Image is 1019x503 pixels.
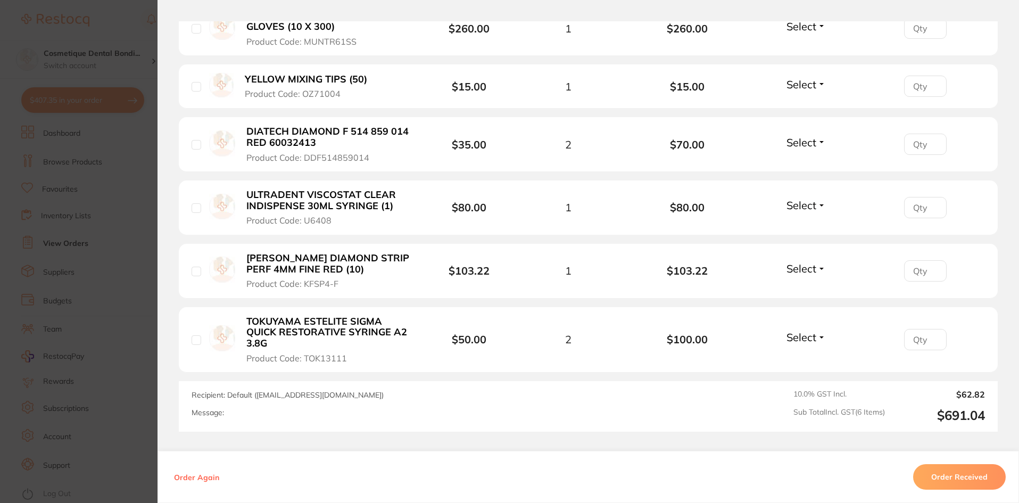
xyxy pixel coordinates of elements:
[246,153,369,162] span: Product Code: DDF514859014
[913,464,1006,490] button: Order Received
[565,333,571,345] span: 2
[786,331,816,344] span: Select
[242,73,380,100] button: YELLOW MIXING TIPS (50) Product Code: OZ71004
[246,216,332,225] span: Product Code: U6408
[246,253,411,275] b: [PERSON_NAME] DIAMOND STRIP PERF 4MM FINE RED (10)
[783,136,829,149] button: Select
[786,20,816,33] span: Select
[628,201,747,213] b: $80.00
[783,78,829,91] button: Select
[893,408,985,423] output: $691.04
[243,10,414,47] button: CTN EUREKA NITRILE P/F SMALL GLOVES (10 X 300) Product Code: MUNTR61SS
[246,10,411,32] b: CTN EUREKA NITRILE P/F SMALL GLOVES (10 X 300)
[786,262,816,275] span: Select
[245,74,367,85] b: YELLOW MIXING TIPS (50)
[246,126,411,148] b: DIATECH DIAMOND F 514 859 014 RED 60032413
[783,262,829,275] button: Select
[793,390,885,399] span: 10.0 % GST Incl.
[904,134,947,155] input: Qty
[565,265,571,277] span: 1
[904,18,947,39] input: Qty
[452,333,486,346] b: $50.00
[171,472,222,482] button: Order Again
[893,390,985,399] output: $62.82
[904,329,947,350] input: Qty
[904,260,947,282] input: Qty
[243,189,414,226] button: ULTRADENT VISCOSTAT CLEAR INDISPENSE 30ML SYRINGE (1) Product Code: U6408
[243,126,414,163] button: DIATECH DIAMOND F 514 859 014 RED 60032413 Product Code: DDF514859014
[565,22,571,35] span: 1
[904,76,947,97] input: Qty
[628,138,747,151] b: $70.00
[209,73,234,97] img: YELLOW MIXING TIPS (50)
[452,201,486,214] b: $80.00
[628,80,747,93] b: $15.00
[628,22,747,35] b: $260.00
[243,252,414,290] button: [PERSON_NAME] DIAMOND STRIP PERF 4MM FINE RED (10) Product Code: KFSP4-F
[783,331,829,344] button: Select
[449,264,490,277] b: $103.22
[209,325,235,351] img: TOKUYAMA ESTELITE SIGMA QUICK RESTORATIVE SYRINGE A2 3.8G
[786,78,816,91] span: Select
[452,80,486,93] b: $15.00
[245,89,341,98] span: Product Code: OZ71004
[243,316,414,364] button: TOKUYAMA ESTELITE SIGMA QUICK RESTORATIVE SYRINGE A2 3.8G Product Code: TOK13111
[565,201,571,213] span: 1
[246,316,411,349] b: TOKUYAMA ESTELITE SIGMA QUICK RESTORATIVE SYRINGE A2 3.8G
[209,130,235,156] img: DIATECH DIAMOND F 514 859 014 RED 60032413
[246,353,347,363] span: Product Code: TOK13111
[246,37,357,46] span: Product Code: MUNTR61SS
[904,197,947,218] input: Qty
[565,80,571,93] span: 1
[452,138,486,151] b: $35.00
[246,189,411,211] b: ULTRADENT VISCOSTAT CLEAR INDISPENSE 30ML SYRINGE (1)
[192,408,224,417] label: Message:
[783,199,829,212] button: Select
[786,136,816,149] span: Select
[793,408,885,423] span: Sub Total Incl. GST ( 6 Items)
[209,194,235,220] img: ULTRADENT VISCOSTAT CLEAR INDISPENSE 30ML SYRINGE (1)
[209,14,235,40] img: CTN EUREKA NITRILE P/F SMALL GLOVES (10 X 300)
[786,199,816,212] span: Select
[192,390,384,400] span: Recipient: Default ( [EMAIL_ADDRESS][DOMAIN_NAME] )
[783,20,829,33] button: Select
[209,257,235,283] img: KERR DIAMOND STRIP PERF 4MM FINE RED (10)
[628,333,747,345] b: $100.00
[628,265,747,277] b: $103.22
[449,22,490,35] b: $260.00
[565,138,571,151] span: 2
[246,279,338,288] span: Product Code: KFSP4-F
